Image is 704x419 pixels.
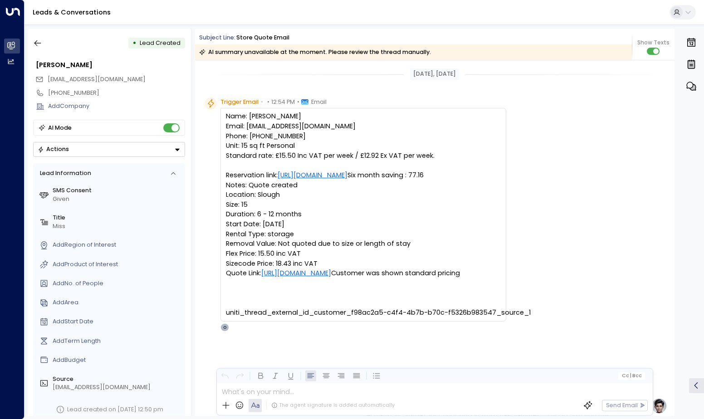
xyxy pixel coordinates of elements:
[33,8,111,17] a: Leads & Conversations
[36,60,185,70] div: [PERSON_NAME]
[53,241,182,249] div: AddRegion of Interest
[261,97,263,107] span: •
[33,142,185,157] div: Button group with a nested menu
[235,370,246,382] button: Redo
[53,298,182,307] div: AddArea
[53,375,182,384] label: Source
[67,405,163,414] div: Lead created on [DATE] 12:50 pm
[48,89,185,97] div: [PHONE_NUMBER]
[271,97,295,107] span: 12:54 PM
[53,383,182,392] div: [EMAIL_ADDRESS][DOMAIN_NAME]
[219,370,230,382] button: Undo
[271,402,395,409] div: The agent signature is added automatically
[220,323,229,331] div: O
[140,39,181,47] span: Lead Created
[53,186,182,195] label: SMS Consent
[53,356,182,365] div: AddBudget
[48,75,146,84] span: aditihossain97@gmail.com
[53,317,182,326] div: AddStart Date
[199,48,431,57] div: AI summary unavailable at the moment. Please review the thread manually.
[311,97,327,107] span: Email
[621,373,642,379] span: Cc Bcc
[48,75,146,83] span: [EMAIL_ADDRESS][DOMAIN_NAME]
[267,97,269,107] span: •
[37,169,91,178] div: Lead Information
[53,195,182,204] div: Given
[199,34,235,41] span: Subject Line:
[53,214,182,222] label: Title
[651,398,667,414] img: profile-logo.png
[48,123,72,132] div: AI Mode
[33,142,185,157] button: Actions
[630,373,631,379] span: |
[132,36,137,50] div: •
[220,97,259,107] span: Trigger Email
[53,279,182,288] div: AddNo. of People
[53,260,182,269] div: AddProduct of Interest
[236,34,289,42] div: Store Quote Email
[38,146,69,153] div: Actions
[637,39,670,47] span: Show Texts
[297,97,299,107] span: •
[261,268,331,278] a: [URL][DOMAIN_NAME]
[53,337,182,346] div: AddTerm Length
[618,372,645,380] button: Cc|Bcc
[53,222,182,231] div: Miss
[410,68,459,80] div: [DATE], [DATE]
[48,102,185,111] div: AddCompany
[278,171,347,180] a: [URL][DOMAIN_NAME]
[226,112,501,317] pre: Name: [PERSON_NAME] Email: [EMAIL_ADDRESS][DOMAIN_NAME] Phone: [PHONE_NUMBER] Unit: 15 sq ft Pers...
